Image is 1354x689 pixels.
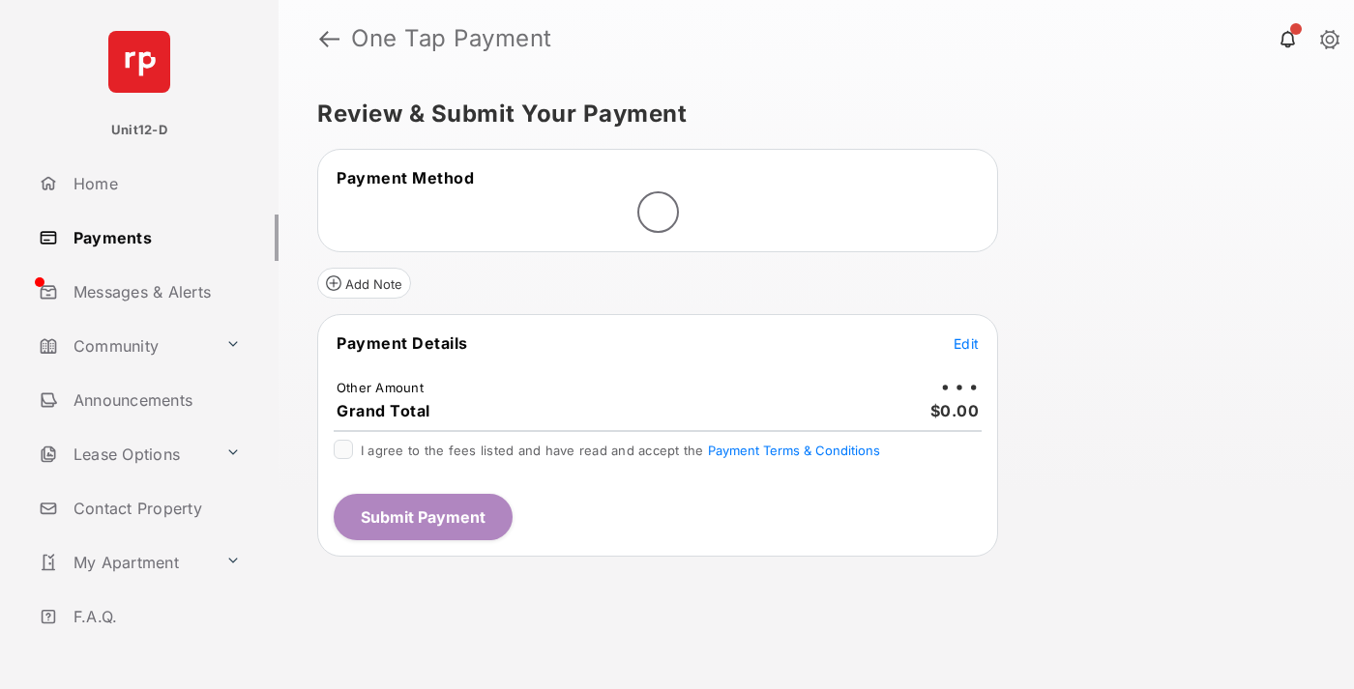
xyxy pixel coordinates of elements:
[930,401,980,420] span: $0.00
[334,494,513,540] button: Submit Payment
[708,443,880,458] button: I agree to the fees listed and have read and accept the
[954,335,979,352] span: Edit
[337,401,430,420] span: Grand Total
[317,102,1300,126] h5: Review & Submit Your Payment
[317,268,411,299] button: Add Note
[954,333,979,353] button: Edit
[337,333,468,353] span: Payment Details
[31,485,279,531] a: Contact Property
[111,121,167,140] p: Unit12-D
[31,160,279,207] a: Home
[336,379,425,396] td: Other Amount
[108,31,170,93] img: svg+xml;base64,PHN2ZyB4bWxucz0iaHR0cDovL3d3dy53My5vcmcvMjAwMC9zdmciIHdpZHRoPSI2NCIgaGVpZ2h0PSI2NC...
[351,27,552,50] strong: One Tap Payment
[31,431,218,477] a: Lease Options
[31,539,218,586] a: My Apartment
[361,443,880,458] span: I agree to the fees listed and have read and accept the
[31,323,218,369] a: Community
[31,215,279,261] a: Payments
[31,593,279,640] a: F.A.Q.
[337,168,474,187] span: Payment Method
[31,377,279,423] a: Announcements
[31,269,279,315] a: Messages & Alerts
